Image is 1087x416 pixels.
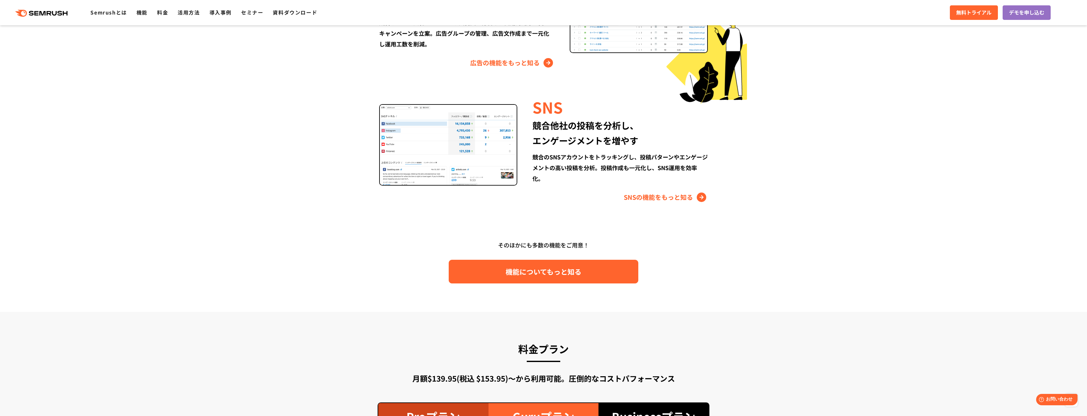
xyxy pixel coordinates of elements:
div: そのほかにも多数の機能をご用意！ [362,239,725,251]
span: 無料トライアル [956,9,992,17]
div: 競合サイトの入札キーワードや広告文を分析し、費用対効果の高いキャンペーンを立案。広告グループの管理、広告文作成まで一元化し運用工数を削減。 [379,17,555,49]
a: 導入事例 [210,9,232,16]
span: デモを申し込む [1009,9,1044,17]
a: 無料トライアル [950,5,998,20]
a: SNSの機能をもっと知る [624,192,708,202]
a: 活用方法 [178,9,200,16]
a: セミナー [241,9,263,16]
span: 機能についてもっと知る [506,266,581,277]
a: Semrushとは [90,9,127,16]
h3: 料金プラン [378,340,709,357]
div: 競合他社の投稿を分析し、 エンゲージメントを増やす [532,118,708,148]
a: 料金 [157,9,168,16]
a: デモを申し込む [1003,5,1051,20]
iframe: Help widget launcher [1031,391,1080,409]
div: 月額$139.95(税込 $153.95)〜から利用可能。圧倒的なコストパフォーマンス [378,373,709,384]
a: 機能 [137,9,148,16]
div: SNS [532,96,708,118]
a: 資料ダウンロード [273,9,317,16]
div: 競合のSNSアカウントをトラッキングし、投稿パターンやエンゲージメントの高い投稿を分析。投稿作成も一元化し、SNS運用を効率化。 [532,152,708,184]
a: 機能についてもっと知る [449,260,638,283]
a: 広告の機能をもっと知る [470,58,555,68]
